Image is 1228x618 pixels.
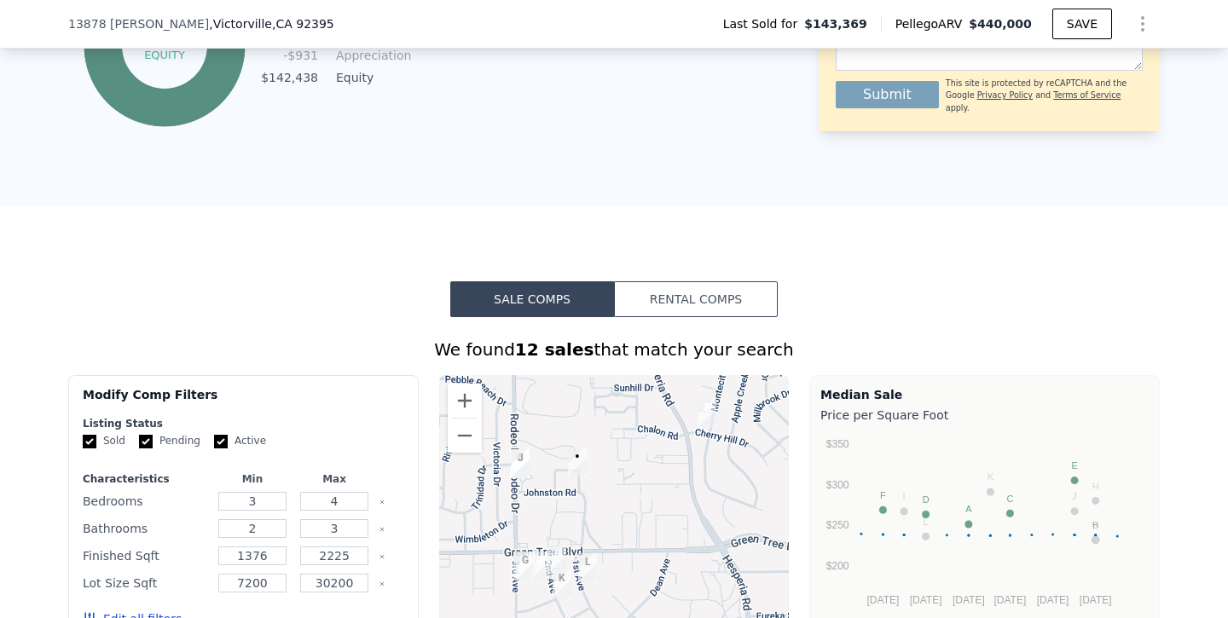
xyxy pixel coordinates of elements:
[68,338,1160,361] div: We found that match your search
[215,472,290,486] div: Min
[83,489,208,513] div: Bedrooms
[333,46,409,65] td: Appreciation
[1037,594,1069,606] text: [DATE]
[83,571,208,595] div: Lot Size Sqft
[1071,460,1077,471] text: E
[1053,90,1121,100] a: Terms of Service
[379,526,385,533] button: Clear
[379,553,385,560] button: Clear
[820,403,1149,427] div: Price per Square Foot
[880,490,886,500] text: F
[516,552,535,580] div: 13647 3rd Ave
[547,546,566,575] div: 13653 2nd Ave
[698,399,716,428] div: 16936 Cherry Hill Dr
[144,48,185,61] tspan: equity
[83,544,208,568] div: Finished Sqft
[83,434,125,448] label: Sold
[977,90,1033,100] a: Privacy Policy
[515,339,594,360] strong: 12 sales
[553,569,571,598] div: 13593 2nd Ave
[820,386,1149,403] div: Median Sale
[1092,520,1099,530] text: G
[946,78,1143,114] div: This site is protected by reCAPTCHA and the Google and apply.
[994,594,1027,606] text: [DATE]
[260,46,319,65] td: -$931
[450,281,614,317] button: Sale Comps
[214,434,266,448] label: Active
[214,435,228,448] input: Active
[1052,9,1112,39] button: SAVE
[83,435,96,448] input: Sold
[379,580,385,587] button: Clear
[924,517,929,527] text: L
[530,552,549,580] div: 13648 2nd Ave
[826,560,849,572] text: $200
[568,448,587,476] div: 13878 Decker Rd
[448,384,482,418] button: Zoom in
[1092,481,1099,491] text: H
[260,68,319,87] td: $142,438
[83,517,208,540] div: Bathrooms
[826,479,849,491] text: $300
[68,15,209,32] span: 13878 [PERSON_NAME]
[448,419,482,453] button: Zoom out
[272,17,334,31] span: , CA 92395
[826,519,849,531] text: $250
[511,449,530,478] div: 13280 Riverview Dr
[965,504,972,514] text: A
[723,15,805,32] span: Last Sold for
[895,15,970,32] span: Pellego ARV
[614,281,778,317] button: Rental Comps
[209,15,334,32] span: , Victorville
[297,472,372,486] div: Max
[578,553,597,582] div: 13631 1st Ave
[826,438,849,450] text: $350
[333,68,409,87] td: Equity
[953,594,985,606] text: [DATE]
[83,386,404,417] div: Modify Comp Filters
[513,552,532,580] div: 13647 Third Ave
[379,499,385,505] button: Clear
[903,491,906,501] text: I
[1072,491,1077,501] text: J
[867,594,900,606] text: [DATE]
[1126,7,1160,41] button: Show Options
[83,417,404,430] div: Listing Status
[1080,594,1112,606] text: [DATE]
[804,15,867,32] span: $143,369
[836,81,939,108] button: Submit
[139,435,153,448] input: Pending
[923,494,930,505] text: D
[139,434,200,448] label: Pending
[969,17,1032,31] span: $440,000
[1006,494,1013,504] text: C
[910,594,942,606] text: [DATE]
[988,471,994,482] text: K
[83,472,208,486] div: Characteristics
